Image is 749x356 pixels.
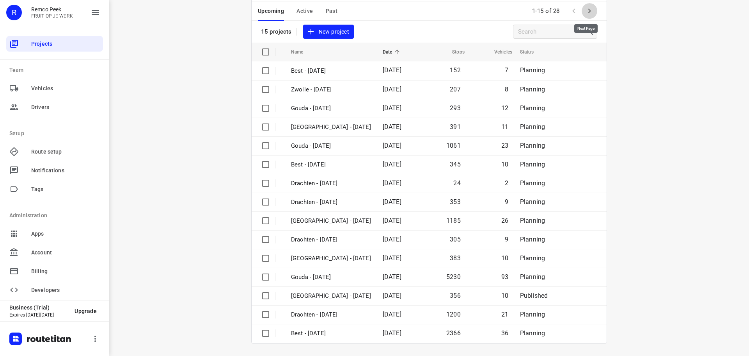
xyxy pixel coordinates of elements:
span: Route setup [31,148,100,156]
span: [DATE] [383,217,401,224]
span: [DATE] [383,104,401,112]
p: Administration [9,211,103,220]
p: Expires [DATE][DATE] [9,312,68,318]
span: Planning [520,123,545,131]
span: Apps [31,230,100,238]
span: Account [31,249,100,257]
span: 7 [505,66,508,74]
span: 5230 [446,273,461,281]
span: 152 [450,66,461,74]
p: Best - Monday [291,329,371,338]
p: Gouda - Friday [291,104,371,113]
span: 9 [505,198,508,206]
span: Published [520,292,548,299]
span: Planning [520,311,545,318]
p: Zwolle - Friday [291,85,371,94]
p: Business (Trial) [9,304,68,311]
span: Planning [520,161,545,168]
p: Best - Thursday [291,160,371,169]
span: Drivers [31,103,100,111]
span: Tags [31,185,100,193]
span: 383 [450,254,461,262]
div: R [6,5,22,20]
div: Vehicles [6,81,103,96]
span: Stops [442,47,465,57]
span: Planning [520,86,545,93]
p: Best - Friday [291,66,371,75]
span: 11 [501,123,508,131]
span: [DATE] [383,236,401,243]
span: 345 [450,161,461,168]
span: Planning [520,142,545,149]
span: Name [291,47,314,57]
span: Planning [520,104,545,112]
span: Vehicles [484,47,512,57]
span: [DATE] [383,292,401,299]
span: Planning [520,254,545,262]
span: [DATE] [383,179,401,187]
p: 15 projects [261,28,292,35]
span: Upgrade [75,308,97,314]
span: Status [520,47,544,57]
span: 353 [450,198,461,206]
input: Search projects [518,26,585,38]
p: Remco Peek [31,6,73,13]
div: Notifications [6,163,103,178]
span: Planning [520,329,545,337]
span: 305 [450,236,461,243]
span: 24 [453,179,460,187]
p: Team [9,66,103,74]
span: 1185 [446,217,461,224]
span: [DATE] [383,123,401,131]
p: FRUIT OP JE WERK [31,13,73,19]
span: 12 [501,104,508,112]
button: Upgrade [68,304,103,318]
span: [DATE] [383,329,401,337]
span: [DATE] [383,198,401,206]
span: Planning [520,66,545,74]
span: 207 [450,86,461,93]
span: 391 [450,123,461,131]
span: 26 [501,217,508,224]
div: Search [585,27,597,36]
span: Planning [520,273,545,281]
div: Drivers [6,99,103,115]
span: [DATE] [383,273,401,281]
span: Planning [520,179,545,187]
span: Billing [31,267,100,275]
span: Planning [520,236,545,243]
span: Projects [31,40,100,48]
span: [DATE] [383,142,401,149]
span: 293 [450,104,461,112]
span: Planning [520,198,545,206]
span: 356 [450,292,461,299]
span: 21 [501,311,508,318]
p: Gouda - [DATE] [291,273,371,282]
span: Vehicles [31,84,100,93]
p: Setup [9,129,103,138]
span: Planning [520,217,545,224]
div: Billing [6,263,103,279]
span: Past [326,6,338,16]
span: 2366 [446,329,461,337]
span: 10 [501,292,508,299]
span: [DATE] [383,254,401,262]
span: Active [296,6,313,16]
p: Drachten - [DATE] [291,235,371,244]
p: Drachten - Monday [291,310,371,319]
div: Apps [6,226,103,242]
span: 1061 [446,142,461,149]
div: Developers [6,282,103,298]
span: Developers [31,286,100,294]
span: 23 [501,142,508,149]
div: Projects [6,36,103,52]
span: 2 [505,179,508,187]
p: [GEOGRAPHIC_DATA] - [DATE] [291,254,371,263]
span: [DATE] [383,66,401,74]
div: Tags [6,181,103,197]
span: Upcoming [258,6,284,16]
p: Drachten - [DATE] [291,198,371,207]
span: Previous Page [566,3,582,19]
span: [DATE] [383,311,401,318]
p: Drachten - [DATE] [291,179,371,188]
